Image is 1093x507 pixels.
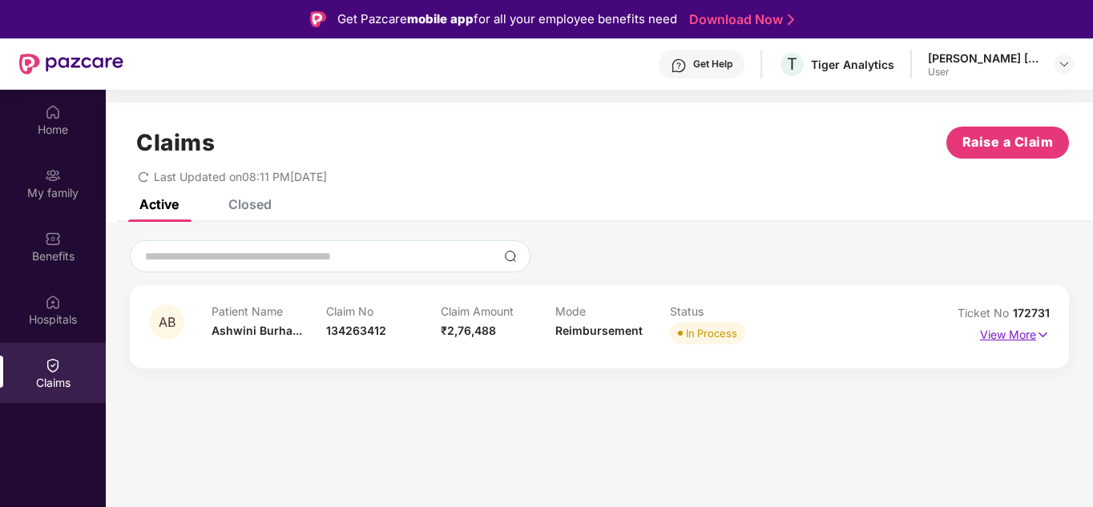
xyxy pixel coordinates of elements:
[671,58,687,74] img: svg+xml;base64,PHN2ZyBpZD0iSGVscC0zMngzMiIgeG1sbnM9Imh0dHA6Ly93d3cudzMub3JnLzIwMDAvc3ZnIiB3aWR0aD...
[326,304,441,318] p: Claim No
[441,304,555,318] p: Claim Amount
[1036,326,1050,344] img: svg+xml;base64,PHN2ZyB4bWxucz0iaHR0cDovL3d3dy53My5vcmcvMjAwMC9zdmciIHdpZHRoPSIxNyIgaGVpZ2h0PSIxNy...
[159,316,175,329] span: AB
[788,11,794,28] img: Stroke
[946,127,1069,159] button: Raise a Claim
[441,324,496,337] span: ₹2,76,488
[693,58,732,70] div: Get Help
[504,250,517,263] img: svg+xml;base64,PHN2ZyBpZD0iU2VhcmNoLTMyeDMyIiB4bWxucz0iaHR0cDovL3d3dy53My5vcmcvMjAwMC9zdmciIHdpZH...
[962,132,1054,152] span: Raise a Claim
[326,324,386,337] span: 134263412
[555,324,643,337] span: Reimbursement
[555,304,670,318] p: Mode
[212,304,326,318] p: Patient Name
[19,54,123,74] img: New Pazcare Logo
[310,11,326,27] img: Logo
[212,324,302,337] span: Ashwini Burha...
[136,129,215,156] h1: Claims
[45,357,61,373] img: svg+xml;base64,PHN2ZyBpZD0iQ2xhaW0iIHhtbG5zPSJodHRwOi8vd3d3LnczLm9yZy8yMDAwL3N2ZyIgd2lkdGg9IjIwIi...
[138,170,149,183] span: redo
[1058,58,1071,70] img: svg+xml;base64,PHN2ZyBpZD0iRHJvcGRvd24tMzJ4MzIiIHhtbG5zPSJodHRwOi8vd3d3LnczLm9yZy8yMDAwL3N2ZyIgd2...
[45,104,61,120] img: svg+xml;base64,PHN2ZyBpZD0iSG9tZSIgeG1sbnM9Imh0dHA6Ly93d3cudzMub3JnLzIwMDAvc3ZnIiB3aWR0aD0iMjAiIG...
[689,11,789,28] a: Download Now
[980,322,1050,344] p: View More
[337,10,677,29] div: Get Pazcare for all your employee benefits need
[958,306,1013,320] span: Ticket No
[228,196,272,212] div: Closed
[928,66,1040,78] div: User
[139,196,179,212] div: Active
[45,167,61,183] img: svg+xml;base64,PHN2ZyB3aWR0aD0iMjAiIGhlaWdodD0iMjAiIHZpZXdCb3g9IjAgMCAyMCAyMCIgZmlsbD0ibm9uZSIgeG...
[787,54,797,74] span: T
[45,231,61,247] img: svg+xml;base64,PHN2ZyBpZD0iQmVuZWZpdHMiIHhtbG5zPSJodHRwOi8vd3d3LnczLm9yZy8yMDAwL3N2ZyIgd2lkdGg9Ij...
[1013,306,1050,320] span: 172731
[686,325,737,341] div: In Process
[154,170,327,183] span: Last Updated on 08:11 PM[DATE]
[407,11,474,26] strong: mobile app
[811,57,894,72] div: Tiger Analytics
[670,304,784,318] p: Status
[928,50,1040,66] div: [PERSON_NAME] [PERSON_NAME]
[45,294,61,310] img: svg+xml;base64,PHN2ZyBpZD0iSG9zcGl0YWxzIiB4bWxucz0iaHR0cDovL3d3dy53My5vcmcvMjAwMC9zdmciIHdpZHRoPS...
